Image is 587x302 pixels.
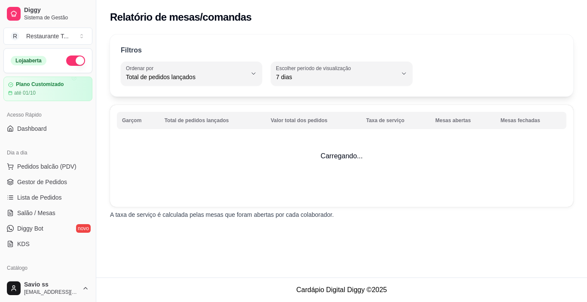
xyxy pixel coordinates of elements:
[14,89,36,96] article: até 01/10
[16,81,64,88] article: Plano Customizado
[3,278,92,299] button: Savio ss[EMAIL_ADDRESS][DOMAIN_NAME]
[3,222,92,235] a: Diggy Botnovo
[121,45,142,55] p: Filtros
[17,224,43,233] span: Diggy Bot
[17,124,47,133] span: Dashboard
[110,105,573,207] td: Carregando...
[66,55,85,66] button: Alterar Status
[24,14,89,21] span: Sistema de Gestão
[3,77,92,101] a: Plano Customizadoaté 01/10
[3,160,92,173] button: Pedidos balcão (PDV)
[3,237,92,251] a: KDS
[96,277,587,302] footer: Cardápio Digital Diggy © 2025
[110,10,251,24] h2: Relatório de mesas/comandas
[17,240,30,248] span: KDS
[24,281,79,289] span: Savio ss
[3,108,92,122] div: Acesso Rápido
[276,73,397,81] span: 7 dias
[17,193,62,202] span: Lista de Pedidos
[3,28,92,45] button: Select a team
[11,32,19,40] span: R
[3,122,92,136] a: Dashboard
[3,3,92,24] a: DiggySistema de Gestão
[26,32,69,40] div: Restaurante T ...
[17,162,76,171] span: Pedidos balcão (PDV)
[11,56,46,65] div: Loja aberta
[17,209,55,217] span: Salão / Mesas
[3,191,92,204] a: Lista de Pedidos
[24,6,89,14] span: Diggy
[3,146,92,160] div: Dia a dia
[3,175,92,189] a: Gestor de Pedidos
[110,210,573,219] p: A taxa de serviço é calculada pelas mesas que foram abertas por cada colaborador.
[3,261,92,275] div: Catálogo
[121,62,262,86] button: Ordenar porTotal de pedidos lançados
[126,73,247,81] span: Total de pedidos lançados
[17,178,67,186] span: Gestor de Pedidos
[271,62,412,86] button: Escolher período de visualização7 dias
[3,206,92,220] a: Salão / Mesas
[24,289,79,296] span: [EMAIL_ADDRESS][DOMAIN_NAME]
[126,65,156,72] label: Ordenar por
[276,65,354,72] label: Escolher período de visualização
